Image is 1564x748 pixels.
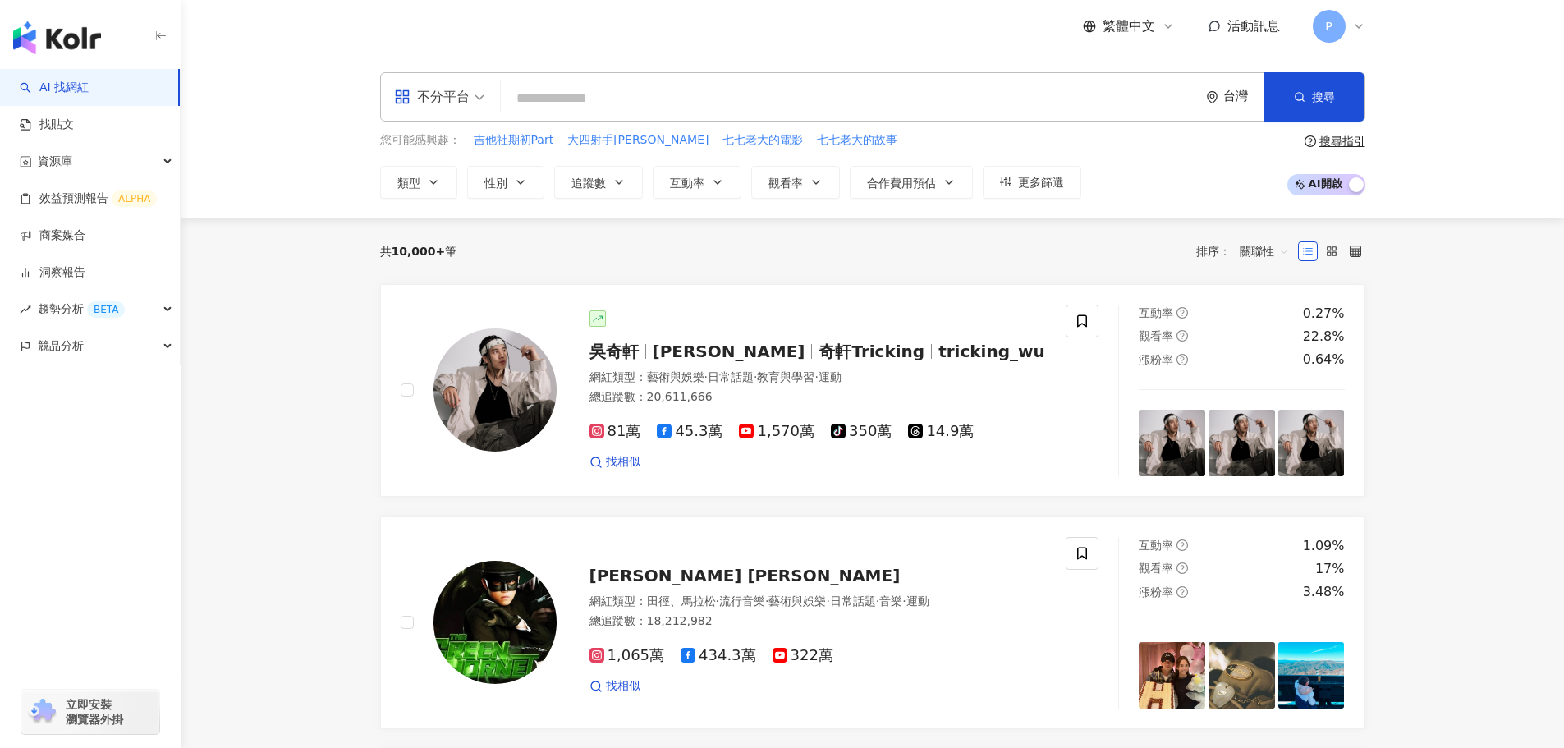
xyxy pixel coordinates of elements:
[768,594,826,608] span: 藝術與娛樂
[983,166,1081,199] button: 更多篩選
[20,227,85,244] a: 商案媒合
[566,131,709,149] button: 大四射手[PERSON_NAME]
[1227,18,1280,34] span: 活動訊息
[20,190,157,207] a: 效益預測報告ALPHA
[87,301,125,318] div: BETA
[38,291,125,328] span: 趨勢分析
[708,370,754,383] span: 日常話題
[1319,135,1365,148] div: 搜尋指引
[817,132,897,149] span: 七七老大的故事
[704,370,708,383] span: ·
[867,177,936,190] span: 合作費用預估
[589,389,1047,406] div: 總追蹤數 ： 20,611,666
[773,647,833,664] span: 322萬
[1196,238,1298,264] div: 排序：
[876,594,879,608] span: ·
[1278,410,1345,476] img: post-image
[484,177,507,190] span: 性別
[380,284,1365,497] a: KOL Avatar吳奇軒[PERSON_NAME]奇軒Trickingtricking_wu網紅類型：藝術與娛樂·日常話題·教育與學習·運動總追蹤數：20,611,66681萬45.3萬1,5...
[908,423,974,440] span: 14.9萬
[819,342,924,361] span: 奇軒Tricking
[1176,539,1188,551] span: question-circle
[1176,562,1188,574] span: question-circle
[589,647,665,664] span: 1,065萬
[589,342,639,361] span: 吳奇軒
[722,131,804,149] button: 七七老大的電影
[589,613,1047,630] div: 總追蹤數 ： 18,212,982
[433,328,557,452] img: KOL Avatar
[902,594,906,608] span: ·
[567,132,709,149] span: 大四射手[PERSON_NAME]
[1018,176,1064,189] span: 更多篩選
[1139,562,1173,575] span: 觀看率
[647,594,716,608] span: 田徑、馬拉松
[879,594,902,608] span: 音樂
[20,264,85,281] a: 洞察報告
[1303,351,1345,369] div: 0.64%
[1103,17,1155,35] span: 繁體中文
[1240,238,1289,264] span: 關聯性
[13,21,101,54] img: logo
[589,454,640,470] a: 找相似
[757,370,814,383] span: 教育與學習
[1312,90,1335,103] span: 搜尋
[1264,72,1364,122] button: 搜尋
[1305,135,1316,147] span: question-circle
[474,132,554,149] span: 吉他社期初Part
[1176,307,1188,319] span: question-circle
[38,328,84,365] span: 競品分析
[647,370,704,383] span: 藝術與娛樂
[1139,410,1205,476] img: post-image
[473,131,555,149] button: 吉他社期初Part
[380,132,461,149] span: 您可能感興趣：
[554,166,643,199] button: 追蹤數
[589,369,1047,386] div: 網紅類型 ：
[653,166,741,199] button: 互動率
[589,566,901,585] span: [PERSON_NAME] [PERSON_NAME]
[1176,586,1188,598] span: question-circle
[380,516,1365,729] a: KOL Avatar[PERSON_NAME] [PERSON_NAME]網紅類型：田徑、馬拉松·流行音樂·藝術與娛樂·日常話題·音樂·運動總追蹤數：18,212,9821,065萬434.3萬...
[739,423,814,440] span: 1,570萬
[1315,560,1345,578] div: 17%
[1139,353,1173,366] span: 漲粉率
[1223,89,1264,103] div: 台灣
[657,423,722,440] span: 45.3萬
[589,678,640,695] a: 找相似
[380,166,457,199] button: 類型
[1176,330,1188,342] span: question-circle
[394,84,470,110] div: 不分平台
[938,342,1045,361] span: tricking_wu
[20,80,89,96] a: searchAI 找網紅
[1209,642,1275,709] img: post-image
[850,166,973,199] button: 合作費用預估
[397,177,420,190] span: 類型
[1139,585,1173,599] span: 漲粉率
[1139,306,1173,319] span: 互動率
[751,166,840,199] button: 觀看率
[1139,642,1205,709] img: post-image
[571,177,606,190] span: 追蹤數
[826,594,829,608] span: ·
[606,454,640,470] span: 找相似
[1303,328,1345,346] div: 22.8%
[814,370,818,383] span: ·
[589,423,641,440] span: 81萬
[681,647,756,664] span: 434.3萬
[831,423,892,440] span: 350萬
[1139,539,1173,552] span: 互動率
[1325,17,1332,35] span: P
[392,245,446,258] span: 10,000+
[816,131,898,149] button: 七七老大的故事
[433,561,557,684] img: KOL Avatar
[467,166,544,199] button: 性別
[606,678,640,695] span: 找相似
[380,245,457,258] div: 共 筆
[765,594,768,608] span: ·
[653,342,805,361] span: [PERSON_NAME]
[1303,583,1345,601] div: 3.48%
[670,177,704,190] span: 互動率
[722,132,803,149] span: 七七老大的電影
[719,594,765,608] span: 流行音樂
[20,304,31,315] span: rise
[38,143,72,180] span: 資源庫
